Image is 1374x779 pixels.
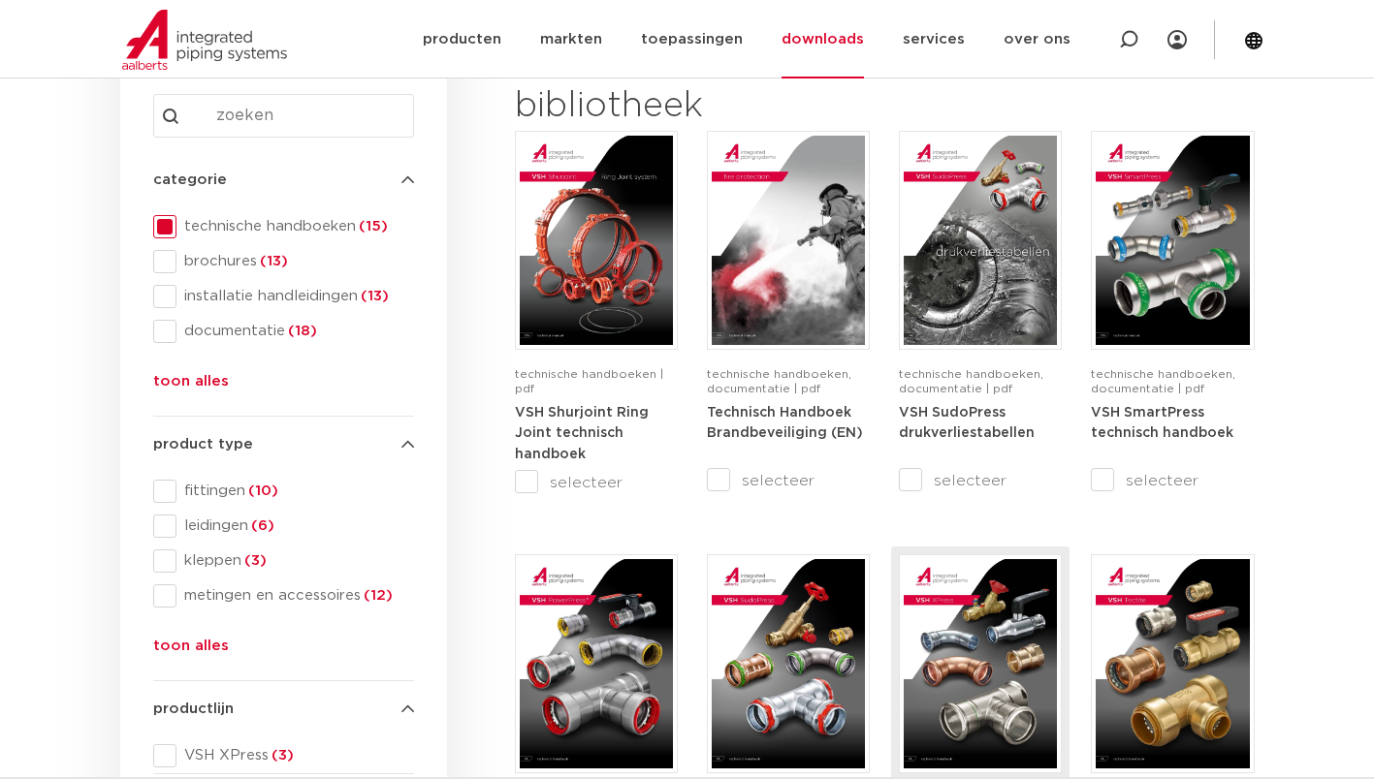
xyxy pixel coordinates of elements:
[285,324,317,338] span: (18)
[1091,469,1254,492] label: selecteer
[712,559,865,768] img: VSH-SudoPress_A4TM_5001604-2023-3.0_NL-pdf.jpg
[1091,406,1233,441] strong: VSH SmartPress technisch handboek
[245,483,278,498] span: (10)
[904,559,1057,768] img: VSH-XPress_A4TM_5008762_2025_4.1_NL-pdf.jpg
[515,406,649,461] strong: VSH Shurjoint Ring Joint technisch handboek
[707,405,863,441] a: Technisch Handboek Brandbeveiliging (EN)
[520,559,673,768] img: VSH-PowerPress_A4TM_5008817_2024_3.1_NL-pdf.jpg
[176,586,414,606] span: metingen en accessoires
[248,518,274,533] span: (6)
[899,368,1043,394] span: technische handboeken, documentatie | pdf
[176,551,414,571] span: kleppen
[515,471,678,494] label: selecteer
[1091,368,1235,394] span: technische handboeken, documentatie | pdf
[153,549,414,573] div: kleppen(3)
[269,748,294,763] span: (3)
[153,215,414,238] div: technische handboeken(15)
[176,746,414,765] span: VSH XPress
[361,588,393,603] span: (12)
[515,83,860,130] h2: bibliotheek
[515,368,663,394] span: technische handboeken | pdf
[153,480,414,503] div: fittingen(10)
[707,368,851,394] span: technische handboeken, documentatie | pdf
[176,252,414,271] span: brochures
[176,322,414,341] span: documentatie
[1096,559,1249,768] img: VSH-Tectite_A4TM_5009376-2024-2.0_NL-pdf.jpg
[153,635,229,666] button: toon alles
[153,250,414,273] div: brochures(13)
[176,516,414,536] span: leidingen
[153,433,414,456] h4: product type
[176,287,414,306] span: installatie handleidingen
[1091,405,1233,441] a: VSH SmartPress technisch handboek
[153,169,414,192] h4: categorie
[520,136,673,345] img: VSH-Shurjoint-RJ_A4TM_5011380_2025_1.1_EN-pdf.jpg
[153,320,414,343] div: documentatie(18)
[707,469,870,492] label: selecteer
[712,136,865,345] img: FireProtection_A4TM_5007915_2025_2.0_EN-pdf.jpg
[899,406,1035,441] strong: VSH SudoPress drukverliestabellen
[153,744,414,767] div: VSH XPress(3)
[899,469,1062,492] label: selecteer
[153,584,414,608] div: metingen en accessoires(12)
[153,698,414,721] h4: productlijn
[176,482,414,501] span: fittingen
[515,405,649,461] a: VSH Shurjoint Ring Joint technisch handboek
[257,254,288,268] span: (13)
[1096,136,1249,345] img: VSH-SmartPress_A4TM_5009301_2023_2.0-EN-pdf.jpg
[707,406,863,441] strong: Technisch Handboek Brandbeveiliging (EN)
[904,136,1057,345] img: VSH-SudoPress_A4PLT_5007706_2024-2.0_NL-pdf.jpg
[153,285,414,308] div: installatie handleidingen(13)
[356,219,388,234] span: (15)
[358,289,389,303] span: (13)
[241,553,267,568] span: (3)
[899,405,1035,441] a: VSH SudoPress drukverliestabellen
[176,217,414,236] span: technische handboeken
[153,370,229,401] button: toon alles
[153,514,414,538] div: leidingen(6)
